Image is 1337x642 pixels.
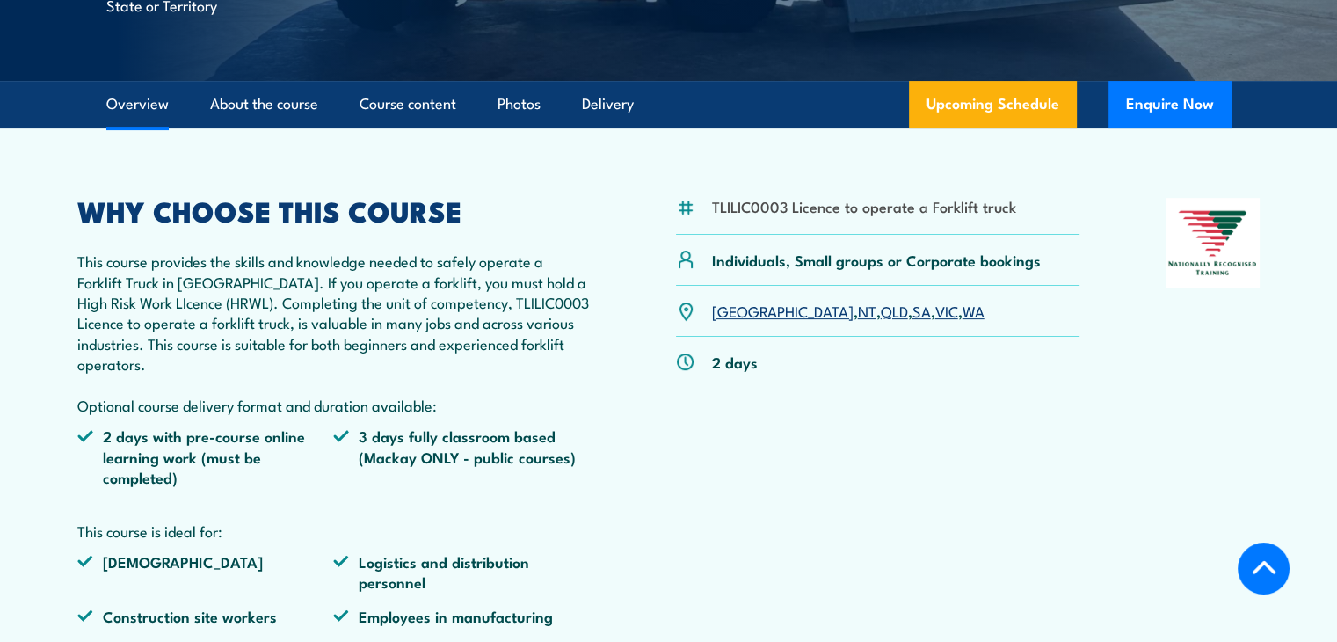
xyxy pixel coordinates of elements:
[77,521,591,541] p: This course is ideal for:
[712,300,854,321] a: [GEOGRAPHIC_DATA]
[909,81,1077,128] a: Upcoming Schedule
[858,300,876,321] a: NT
[333,551,590,593] li: Logistics and distribution personnel
[77,551,334,593] li: [DEMOGRAPHIC_DATA]
[77,606,334,626] li: Construction site workers
[712,250,1041,270] p: Individuals, Small groups or Corporate bookings
[712,301,985,321] p: , , , , ,
[77,426,334,487] li: 2 days with pre-course online learning work (must be completed)
[333,426,590,487] li: 3 days fully classroom based (Mackay ONLY - public courses)
[1108,81,1232,128] button: Enquire Now
[712,196,1016,216] li: TLILIC0003 Licence to operate a Forklift truck
[963,300,985,321] a: WA
[360,81,456,128] a: Course content
[210,81,318,128] a: About the course
[498,81,541,128] a: Photos
[1166,198,1261,288] img: Nationally Recognised Training logo.
[712,352,758,372] p: 2 days
[77,251,591,415] p: This course provides the skills and knowledge needed to safely operate a Forklift Truck in [GEOGR...
[881,300,908,321] a: QLD
[935,300,958,321] a: VIC
[582,81,634,128] a: Delivery
[912,300,931,321] a: SA
[106,81,169,128] a: Overview
[333,606,590,626] li: Employees in manufacturing
[77,198,591,223] h2: WHY CHOOSE THIS COURSE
